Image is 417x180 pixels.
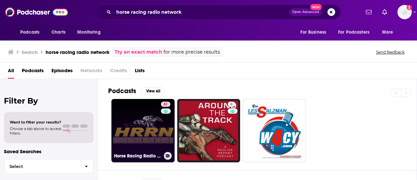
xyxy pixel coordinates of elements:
[363,7,374,18] a: Show notifications dropdown
[8,65,14,79] a: All
[22,65,44,79] a: Podcasts
[4,159,93,174] button: Select
[47,26,69,39] a: Charts
[407,5,412,10] svg: Add a profile image
[108,87,136,95] h2: Podcasts
[80,65,102,79] span: Networks
[292,10,319,14] span: Open Advanced
[334,26,379,39] button: open menu
[10,120,61,124] span: Want to filter your results?
[108,87,165,95] a: PodcastsView All
[296,26,334,39] button: open menu
[115,48,162,56] a: Try an exact match
[96,5,341,20] div: Search podcasts, credits, & more...
[46,49,109,55] h3: horse racing radio network
[380,7,390,18] a: Show notifications dropdown
[10,126,61,136] span: Choose a tab above to access filters.
[397,5,412,19] img: User Profile
[51,28,65,37] span: Charts
[230,101,233,108] span: 6
[289,8,322,16] button: Open AdvancedNew
[77,28,100,37] span: Monitoring
[111,99,175,162] a: 61Horse Racing Radio Network
[397,5,412,19] span: Logged in as BerkMarc
[177,99,240,162] a: 6
[382,28,393,37] span: More
[4,148,93,155] p: Saved Searches
[378,26,401,39] button: open menu
[110,65,127,79] span: Credits
[397,5,412,19] button: Show profile menu
[164,48,220,56] span: for more precise results
[4,164,79,169] span: Select
[4,96,93,106] h2: Filter By
[135,65,145,79] a: Lists
[141,87,165,95] button: View All
[16,26,48,39] button: open menu
[310,4,322,10] span: New
[374,49,407,55] button: Send feedback
[20,28,39,37] span: Podcasts
[161,102,170,107] a: 61
[5,6,68,18] img: Podchaser - Follow, Share and Rate Podcasts
[114,7,289,17] input: Search podcasts, credits, & more...
[22,49,38,55] h3: Search
[114,153,161,159] h3: Horse Racing Radio Network
[73,26,109,39] button: open menu
[228,102,235,107] a: 6
[300,28,326,37] span: For Business
[51,65,73,79] a: Episodes
[338,28,369,37] span: For Podcasters
[164,101,168,108] span: 61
